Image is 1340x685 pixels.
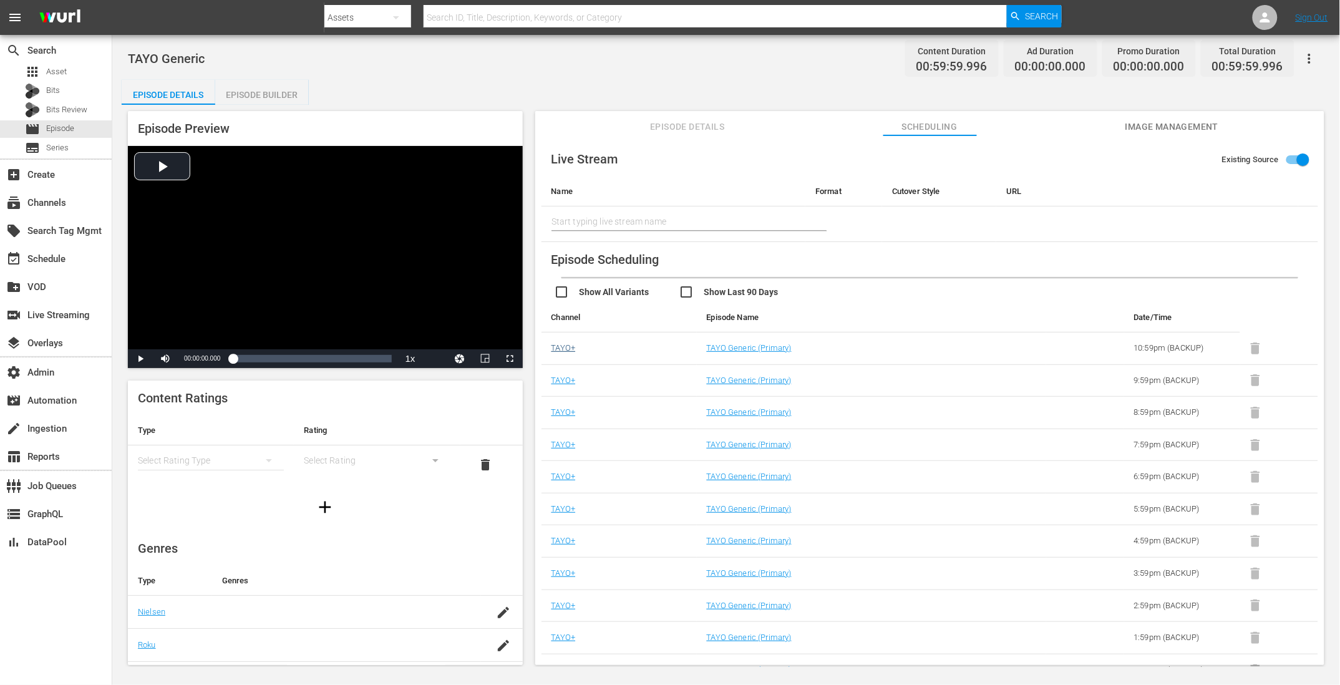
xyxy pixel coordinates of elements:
a: TAYO+ [551,504,576,513]
a: TAYO Generic (Primary) [707,343,792,352]
span: Admin [6,365,21,380]
a: TAYO Generic (Primary) [707,536,792,545]
span: Series [46,142,69,154]
span: Content Ratings [138,391,228,406]
div: Content Duration [916,42,988,60]
button: Jump To Time [448,349,473,368]
span: Genres [138,541,178,556]
div: Ad Duration [1015,42,1086,60]
td: 2:59pm (BACKUP) [1124,590,1241,622]
span: GraphQL [6,507,21,522]
a: TAYO Generic (Primary) [707,504,792,513]
span: DataPool [6,535,21,550]
span: menu [7,10,22,25]
td: 1:59pm (BACKUP) [1124,622,1241,654]
span: Live Stream [551,152,618,167]
a: TAYO+ [551,665,576,674]
span: Asset [46,66,67,78]
span: VOD [6,279,21,294]
button: Playback Rate [398,349,423,368]
a: TAYO+ [551,376,576,385]
span: Search [6,43,21,58]
th: Episode Name [697,303,1046,333]
span: 00:59:59.996 [1212,60,1283,74]
span: Episode Preview [138,121,230,136]
span: Episode Scheduling [551,252,659,267]
th: Date/Time [1124,303,1241,333]
a: TAYO Generic (Primary) [707,440,792,449]
span: Search [1025,5,1058,27]
td: 6:59pm (BACKUP) [1124,461,1241,493]
table: simple table [128,415,523,484]
th: Channel [541,303,697,333]
div: Bits [25,84,40,99]
span: Bits [46,84,60,97]
div: Total Duration [1212,42,1283,60]
span: Live Streaming [6,308,21,323]
span: 00:00:00.000 [1114,60,1185,74]
span: Ingestion [6,421,21,436]
img: ans4CAIJ8jUAAAAAAAAAAAAAAAAAAAAAAAAgQb4GAAAAAAAAAAAAAAAAAAAAAAAAJMjXAAAAAAAAAAAAAAAAAAAAAAAAgAT5G... [30,3,90,32]
button: Mute [153,349,178,368]
span: 00:00:00.000 [184,355,220,362]
a: TAYO Generic (Primary) [707,633,792,642]
span: Overlays [6,336,21,351]
th: Genres [212,566,482,596]
a: TAYO Generic (Primary) [707,376,792,385]
th: Type [128,415,294,445]
span: Search Tag Mgmt [6,223,21,238]
span: Schedule [6,251,21,266]
span: Episode Details [641,119,734,135]
a: TAYO+ [551,440,576,449]
div: Promo Duration [1114,42,1185,60]
a: TAYO+ [551,343,576,352]
td: 10:59pm (BACKUP) [1124,333,1241,365]
button: Play [128,349,153,368]
span: Channels [6,195,21,210]
td: 3:59pm (BACKUP) [1124,558,1241,590]
button: delete [470,450,500,480]
a: TAYO+ [551,407,576,417]
a: TAYO+ [551,601,576,610]
a: TAYO+ [551,472,576,481]
td: 5:59pm (BACKUP) [1124,493,1241,525]
span: Existing Source [1222,153,1279,166]
a: TAYO+ [551,568,576,578]
th: Cutover Style [882,177,996,206]
span: Episode [25,122,40,137]
th: Name [541,177,806,206]
span: TAYO Generic [128,51,205,66]
a: TAYO+ [551,633,576,642]
span: Reports [6,449,21,464]
a: TAYO Generic (Primary) [707,665,792,674]
td: 7:59pm (BACKUP) [1124,429,1241,461]
a: Nielsen [138,607,165,616]
a: TAYO+ [551,536,576,545]
a: TAYO Generic (Primary) [707,568,792,578]
span: Episode [46,122,74,135]
a: Roku [138,640,156,649]
div: Episode Details [122,80,215,110]
div: Progress Bar [233,355,391,362]
td: 4:59pm (BACKUP) [1124,525,1241,558]
span: Series [25,140,40,155]
a: TAYO Generic (Primary) [707,601,792,610]
button: Episode Builder [215,80,309,105]
a: TAYO Generic (Primary) [707,472,792,481]
span: Job Queues [6,479,21,493]
span: 00:00:00.000 [1015,60,1086,74]
div: Bits Review [25,102,40,117]
button: Fullscreen [498,349,523,368]
span: Asset [25,64,40,79]
th: Type [128,566,212,596]
th: Format [805,177,882,206]
td: 9:59pm (BACKUP) [1124,364,1241,397]
span: Automation [6,393,21,408]
a: Sign Out [1296,12,1328,22]
td: 8:59pm (BACKUP) [1124,397,1241,429]
span: Create [6,167,21,182]
button: Search [1007,5,1062,27]
span: Scheduling [883,119,976,135]
span: delete [478,457,493,472]
span: 00:59:59.996 [916,60,988,74]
